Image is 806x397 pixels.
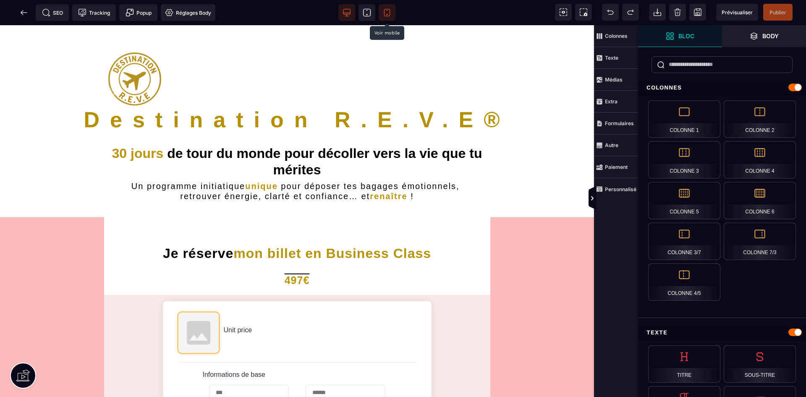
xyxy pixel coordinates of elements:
span: SEO [42,8,63,17]
span: Enregistrer le contenu [763,4,793,21]
div: Colonne 1 [648,100,720,138]
strong: Médias [605,76,623,83]
span: Voir bureau [338,4,355,21]
span: Rétablir [622,4,639,21]
div: Colonne 6 [724,182,796,219]
img: Product image [178,287,220,329]
span: Réglages Body [165,8,211,17]
span: Colonnes [594,25,638,47]
span: Unit price [224,301,252,308]
strong: Texte [605,55,618,61]
span: Code de suivi [72,4,116,21]
img: 6bc32b15c6a1abf2dae384077174aadc_LOGOT15p.png [108,27,161,80]
span: Capture d'écran [575,4,592,21]
span: Créer une alerte modale [119,4,157,21]
span: Texte [594,47,638,69]
span: Nettoyage [669,4,686,21]
span: Médias [594,69,638,91]
span: Paiement [594,156,638,178]
strong: Body [762,33,779,39]
span: Publier [769,9,786,16]
span: Retour [16,4,32,21]
strong: Personnalisé [605,186,636,192]
h1: Je réserve [110,216,484,240]
span: Aperçu [716,4,758,21]
h1: ® [13,82,581,108]
div: Colonne 3/7 [648,223,720,260]
div: Colonne 7/3 [724,223,796,260]
div: Texte [638,325,806,340]
strong: Autre [605,142,618,148]
div: Colonne 2 [724,100,796,138]
span: Favicon [161,4,215,21]
strong: Paiement [605,164,628,170]
span: Autre [594,134,638,156]
div: Colonne 5 [648,182,720,219]
div: Colonnes [638,80,806,95]
div: Colonne 4 [724,141,796,179]
span: Formulaires [594,113,638,134]
div: Sous-titre [724,345,796,383]
strong: Bloc [678,33,694,39]
span: Prévisualiser [722,9,753,16]
strong: Extra [605,98,618,105]
span: Importer [649,4,666,21]
span: Voir tablette [359,4,375,21]
div: Colonne 4/5 [648,263,720,301]
h2: Un programme initiatique pour déposer tes bagages émotionnels, retrouver énergie, clarté et confi... [104,156,490,176]
span: Voir les composants [555,4,572,21]
span: Enregistrer [689,4,706,21]
span: Afficher les vues [638,186,646,211]
span: Ouvrir les calques [722,25,806,47]
div: Colonne 3 [648,141,720,179]
span: Métadata SEO [36,4,69,21]
div: Titre [648,345,720,383]
h1: de tour du monde pour décoller vers la vie que tu mérites [104,120,490,156]
span: Tracking [78,8,110,17]
span: Extra [594,91,638,113]
h5: Informations de base [203,346,392,353]
span: Voir mobile [379,4,395,21]
span: Défaire [602,4,619,21]
span: Popup [126,8,152,17]
span: Personnalisé [594,178,638,200]
strong: Colonnes [605,33,628,39]
span: Ouvrir les blocs [638,25,722,47]
strong: Formulaires [605,120,634,126]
